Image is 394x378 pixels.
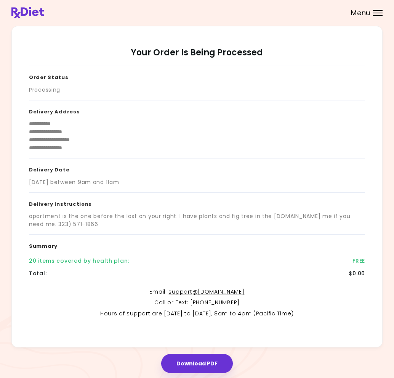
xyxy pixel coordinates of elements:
div: 20 items covered by health plan : [29,257,129,265]
div: FREE [352,257,365,265]
h3: Delivery Date [29,158,365,178]
div: $0.00 [349,270,365,278]
h2: Your Order Is Being Processed [29,47,365,66]
h3: Delivery Address [29,100,365,120]
span: Menu [351,10,370,16]
div: Total : [29,270,46,278]
p: Email : [29,288,365,297]
div: apartment is the one before the last on your right. I have plants and fig tree in the [DOMAIN_NAM... [29,212,365,228]
p: Hours of support are [DATE] to [DATE], 8am to 4pm (Pacific Time) [29,309,365,318]
button: Download PDF [161,354,233,373]
p: Call or Text : [29,298,365,307]
a: support@[DOMAIN_NAME] [168,288,244,296]
h3: Delivery Instructions [29,193,365,213]
img: RxDiet [11,7,44,18]
h3: Summary [29,235,365,255]
div: [DATE] between 9am and 11am [29,178,119,186]
h3: Order Status [29,66,365,86]
a: [PHONE_NUMBER] [190,299,240,306]
div: Processing [29,86,60,94]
